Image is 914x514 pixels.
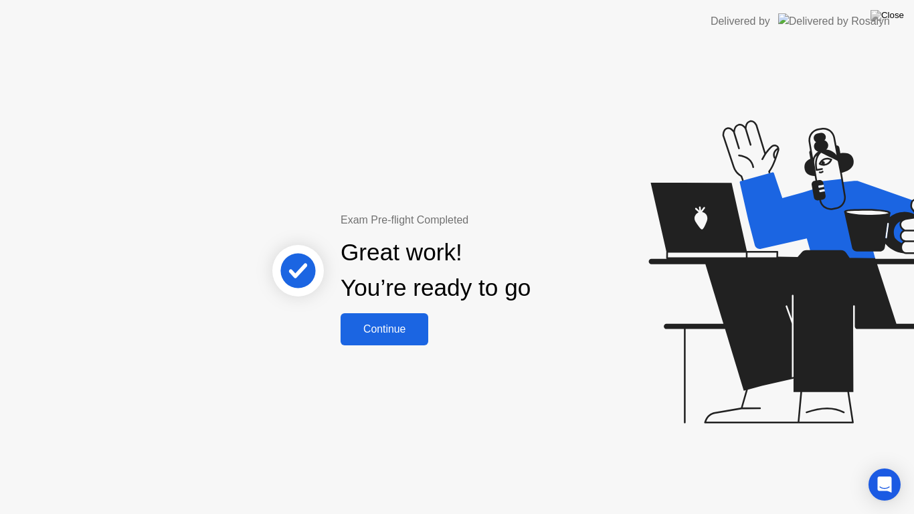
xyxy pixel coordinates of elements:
[341,235,531,306] div: Great work! You’re ready to go
[869,468,901,501] div: Open Intercom Messenger
[341,212,617,228] div: Exam Pre-flight Completed
[341,313,428,345] button: Continue
[871,10,904,21] img: Close
[778,13,890,29] img: Delivered by Rosalyn
[345,323,424,335] div: Continue
[711,13,770,29] div: Delivered by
